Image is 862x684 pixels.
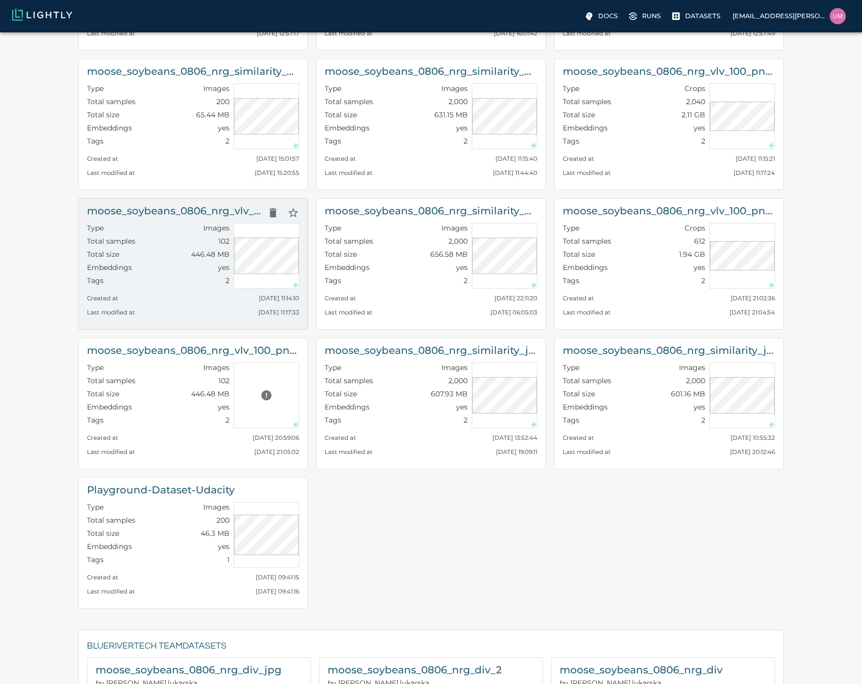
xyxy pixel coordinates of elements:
[87,448,135,455] small: Last modified at
[456,123,468,133] p: yes
[87,262,132,272] p: Embeddings
[78,198,308,330] a: moose_soybeans_0806_nrg_vlv_100_png_without_metadata_increase_tile_rowsDelete datasetStar dataset...
[87,169,135,176] small: Last modified at
[729,5,850,27] label: [EMAIL_ADDRESS][PERSON_NAME][DOMAIN_NAME]uma.govindarajan@bluerivertech.com
[563,276,579,286] p: Tags
[563,30,611,37] small: Last modified at
[96,662,282,678] h6: moose_soybeans_0806_nrg_div_jpg
[283,203,303,223] button: Star dataset
[686,97,705,107] p: 2,040
[464,136,468,146] p: 2
[87,309,135,316] small: Last modified at
[554,59,784,190] a: moose_soybeans_0806_nrg_vlv_100_png_without_metadata_increase_tile_rows-crops-tiling-task-1TypeCr...
[694,402,705,412] p: yes
[87,555,104,565] p: Tags
[87,236,135,246] p: Total samples
[492,434,537,441] small: [DATE] 13:52:44
[87,482,235,498] h6: Playground-Dataset-Udacity
[734,169,775,176] small: [DATE] 11:17:24
[87,541,132,552] p: Embeddings
[218,236,230,246] p: 102
[78,338,308,469] a: moose_soybeans_0806_nrg_vlv_100_png_without_metadataTypeImagesTotal samples102Total size446.48 MB...
[87,434,118,441] small: Created at
[316,59,546,190] a: moose_soybeans_0806_nrg_similarity_with_more_tilingTypeImagesTotal samples2,000Total size631.15 M...
[87,63,299,79] h6: moose_soybeans_0806_nrg_similarity_with_more_tiling_200
[218,376,230,386] p: 102
[431,389,468,399] p: 607.93 MB
[563,97,611,107] p: Total samples
[554,338,784,469] a: moose_soybeans_0806_nrg_similarity_jpgTypeImagesTotal samples2,000Total size601.16 MBEmbeddingsye...
[325,30,373,37] small: Last modified at
[216,97,230,107] p: 200
[12,9,72,21] img: Lightly
[263,203,283,223] button: Delete dataset
[731,434,775,441] small: [DATE] 10:55:32
[434,110,468,120] p: 631.15 MB
[256,385,277,405] button: Preview cannot be loaded. Please ensure the datasource is configured correctly and that the refer...
[325,362,341,373] p: Type
[191,249,230,259] p: 446.48 MB
[830,8,846,24] img: uma.govindarajan@bluerivertech.com
[736,155,775,162] small: [DATE] 11:15:21
[325,434,356,441] small: Created at
[701,136,705,146] p: 2
[669,8,724,24] label: Datasets
[225,276,230,286] p: 2
[218,402,230,412] p: yes
[560,662,722,678] h6: moose_soybeans_0806_nrg_div
[679,362,705,373] p: Images
[325,236,373,246] p: Total samples
[496,448,537,455] small: [DATE] 19:09:11
[325,415,341,425] p: Tags
[325,389,357,399] p: Total size
[218,541,230,552] p: yes
[563,110,595,120] p: Total size
[87,203,263,219] h6: moose_soybeans_0806_nrg_vlv_100_png_without_metadata_increase_tile_rows
[448,97,468,107] p: 2,000
[87,30,135,37] small: Last modified at
[225,136,230,146] p: 2
[87,155,118,162] small: Created at
[495,155,537,162] small: [DATE] 11:15:40
[256,155,299,162] small: [DATE] 15:01:57
[325,123,370,133] p: Embeddings
[448,236,468,246] p: 2,000
[256,574,299,581] small: [DATE] 09:41:15
[456,402,468,412] p: yes
[325,83,341,94] p: Type
[218,262,230,272] p: yes
[87,389,119,399] p: Total size
[563,362,579,373] p: Type
[682,110,705,120] p: 2.11 GB
[87,402,132,412] p: Embeddings
[598,11,618,21] p: Docs
[563,448,611,455] small: Last modified at
[87,97,135,107] p: Total samples
[201,528,230,538] p: 46.3 MB
[325,155,356,162] small: Created at
[563,295,594,302] small: Created at
[325,376,373,386] p: Total samples
[642,11,661,21] p: Runs
[87,515,135,525] p: Total samples
[731,30,775,37] small: [DATE] 12:57:49
[464,276,468,286] p: 2
[258,309,299,316] small: [DATE] 11:17:33
[87,528,119,538] p: Total size
[325,249,357,259] p: Total size
[325,136,341,146] p: Tags
[87,376,135,386] p: Total samples
[731,295,775,302] small: [DATE] 21:02:36
[685,11,720,21] p: Datasets
[685,223,705,233] p: Crops
[87,83,104,94] p: Type
[87,249,119,259] p: Total size
[218,123,230,133] p: yes
[730,448,775,455] small: [DATE] 20:12:46
[253,434,299,441] small: [DATE] 20:59:06
[254,448,299,455] small: [DATE] 21:05:02
[626,8,665,24] a: Runs
[563,155,594,162] small: Created at
[563,402,608,412] p: Embeddings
